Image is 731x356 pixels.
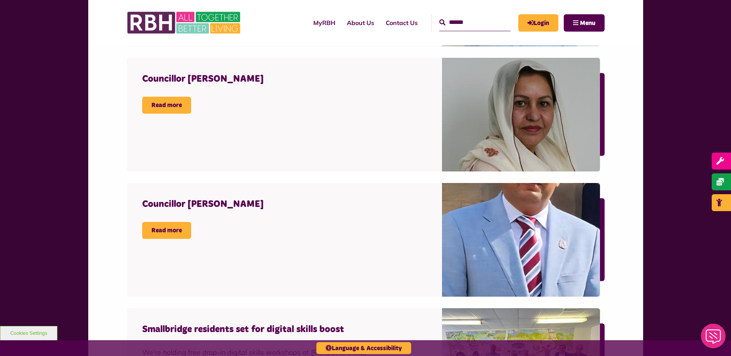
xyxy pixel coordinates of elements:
img: Cllr Zaheer [442,58,600,171]
img: Councillor Shakil Ahmed [442,183,600,297]
button: Navigation [564,14,605,32]
a: About Us [341,12,380,33]
a: MyRBH [518,14,558,32]
a: Read more Councillor Shakil Ahmed [142,222,191,239]
h4: Councillor [PERSON_NAME] [142,198,380,210]
input: Search [439,14,511,31]
img: RBH [127,8,242,38]
a: Contact Us [380,12,423,33]
span: Menu [580,20,595,26]
iframe: Netcall Web Assistant for live chat [696,321,731,356]
a: MyRBH [308,12,341,33]
h4: Councillor [PERSON_NAME] [142,73,380,85]
a: Read more Councillor Sameena Zaheer [142,97,191,114]
h4: Smallbridge residents set for digital skills boost [142,324,380,336]
button: Language & Accessibility [316,342,411,354]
